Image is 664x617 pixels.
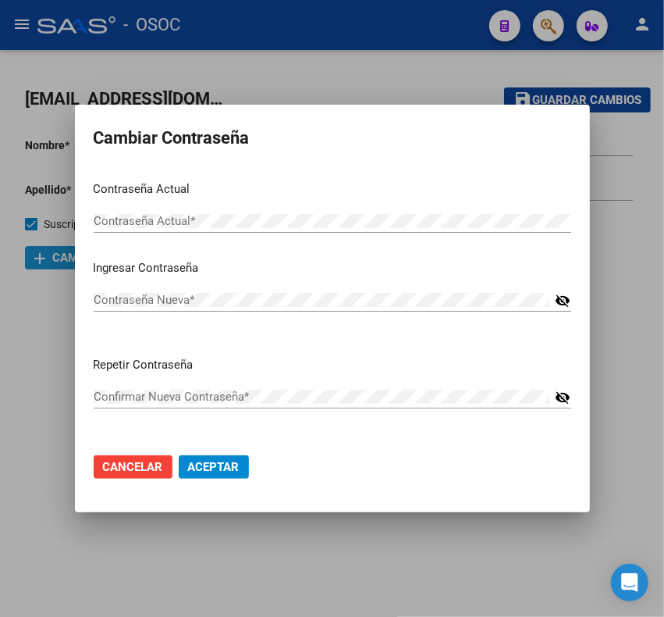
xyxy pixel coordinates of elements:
button: Aceptar [179,455,249,479]
p: Ingresar Contraseña [94,259,571,277]
span: Cancelar [103,460,163,474]
mat-icon: visibility_off [555,291,570,310]
p: Repetir Contraseña [94,356,571,374]
p: Contraseña Actual [94,180,571,198]
div: Open Intercom Messenger [611,564,648,601]
mat-icon: visibility_off [555,388,570,407]
h2: Cambiar Contraseña [94,123,571,153]
button: Cancelar [94,455,172,479]
span: Aceptar [188,460,240,474]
